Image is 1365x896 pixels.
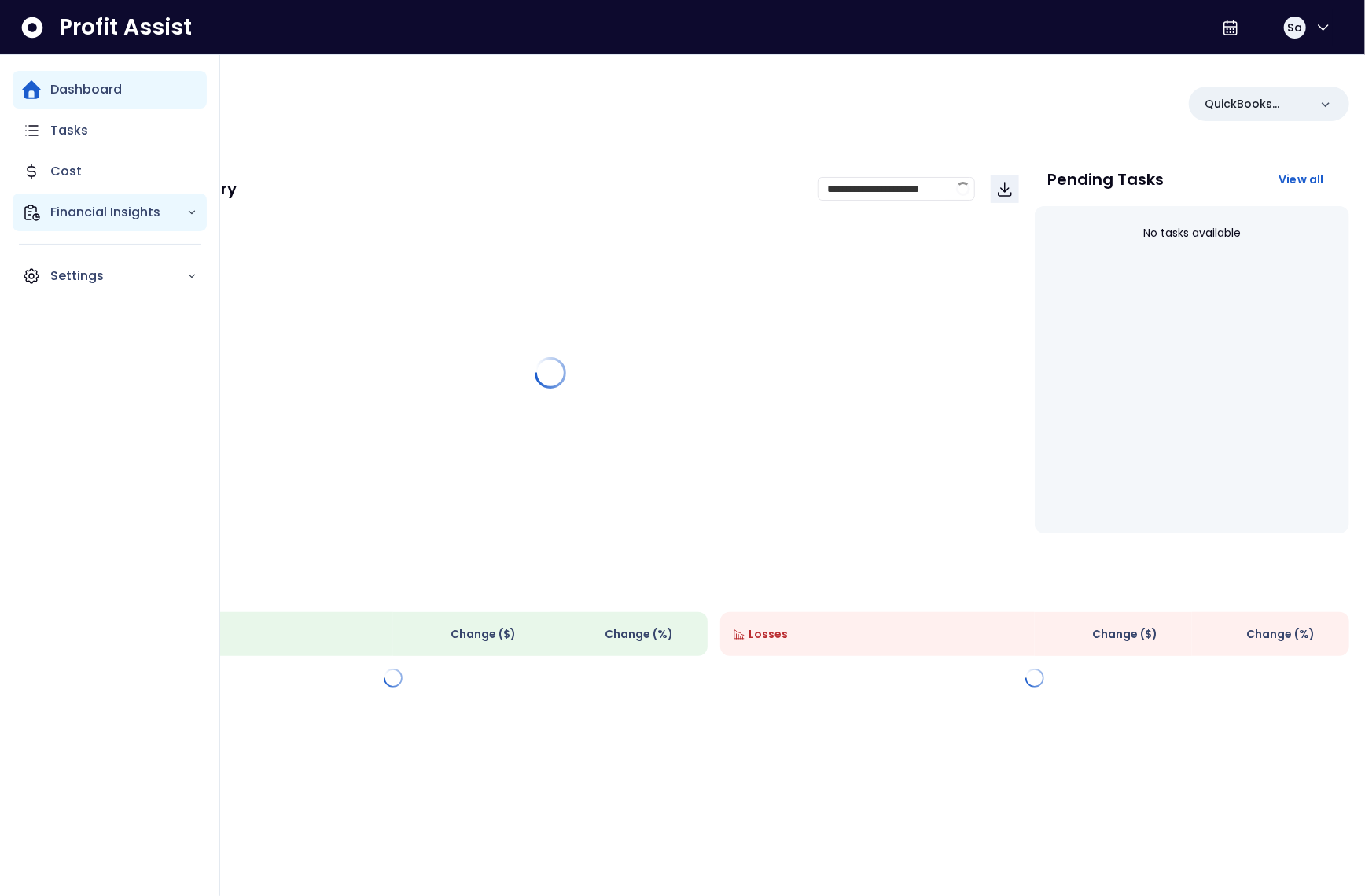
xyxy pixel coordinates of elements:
[1047,212,1337,254] div: No tasks available
[50,121,88,140] p: Tasks
[1205,96,1308,112] p: QuickBooks Online
[991,175,1019,203] button: Download
[1266,165,1337,194] button: View all
[79,577,1349,593] p: Wins & Losses
[50,80,122,99] p: Dashboard
[1279,171,1324,187] span: View all
[50,203,186,222] p: Financial Insights
[59,13,192,42] span: Profit Assist
[1047,171,1164,187] p: Pending Tasks
[1288,20,1302,35] span: Sa
[50,162,82,181] p: Cost
[1246,626,1315,643] span: Change (%)
[50,267,186,286] p: Settings
[605,626,673,643] span: Change (%)
[451,626,516,643] span: Change ( $ )
[1092,626,1157,643] span: Change ( $ )
[749,626,788,643] span: Losses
